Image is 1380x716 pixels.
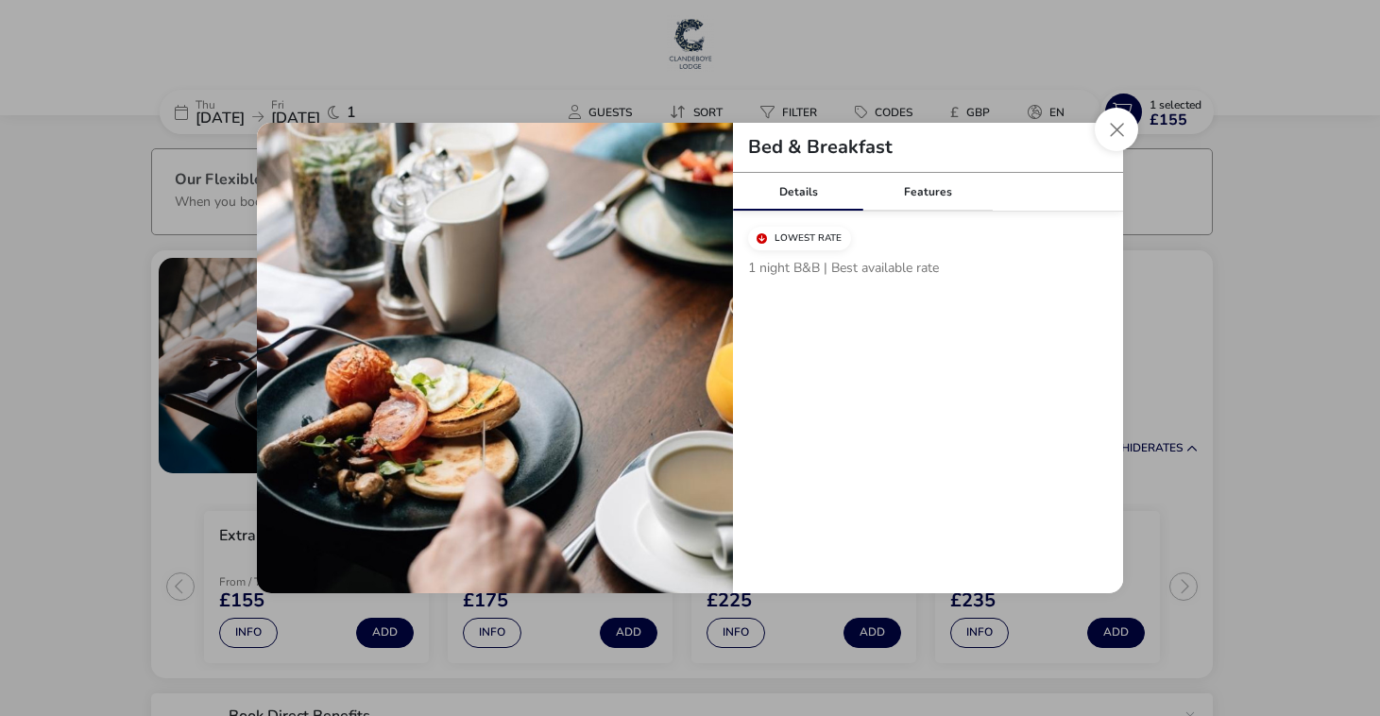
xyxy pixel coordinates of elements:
[748,227,851,250] div: Lowest Rate
[257,123,1123,593] div: tariffDetails
[863,173,994,211] div: Features
[1095,108,1138,151] button: Close modal
[748,258,1108,285] p: 1 night B&B | Best available rate
[733,138,908,157] h2: Bed & Breakfast
[733,173,863,211] div: Details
